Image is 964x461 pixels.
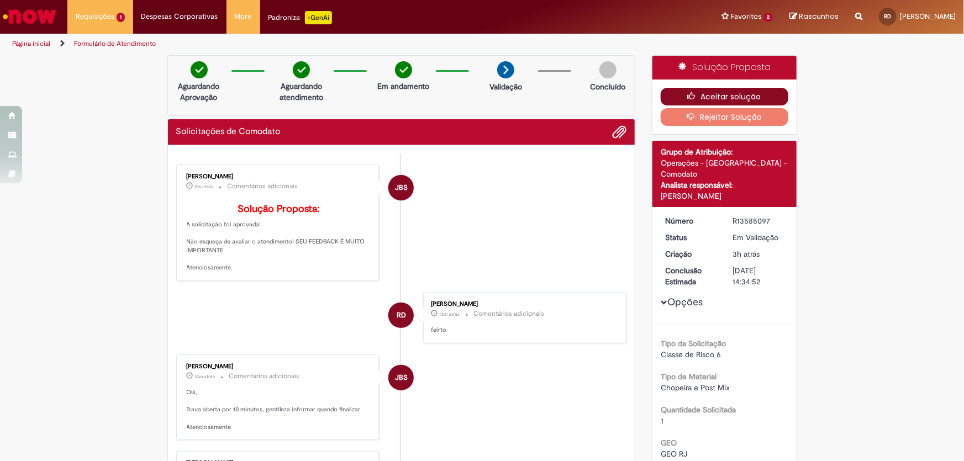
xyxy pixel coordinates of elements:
ul: Trilhas de página [8,34,634,54]
span: More [235,11,252,22]
span: 14m atrás [195,373,215,380]
span: 1 [661,416,663,426]
div: R13585097 [733,215,784,226]
img: img-circle-grey.png [599,61,617,78]
b: Tipo da Solicitação [661,338,726,348]
small: Comentários adicionais [228,182,298,191]
p: feirto [431,326,615,335]
button: Aceitar solução [661,88,788,105]
div: Operações - [GEOGRAPHIC_DATA] - Comodato [661,157,788,179]
p: Olá, Trava aberta por 10 minutos, gentileza informar quando finalizar Atenciosamente [187,388,371,432]
span: 2m atrás [195,183,214,190]
dt: Criação [657,248,725,259]
p: Aguardando atendimento [275,81,328,103]
div: [DATE] 14:34:52 [733,265,784,287]
span: RD [884,13,892,20]
img: check-circle-green.png [191,61,208,78]
span: RD [397,302,406,328]
span: Chopeira e Post Mix [661,383,730,393]
button: Rejeitar Solução [661,108,788,126]
time: 01/10/2025 13:47:02 [195,183,214,190]
span: 1 [117,13,125,22]
time: 01/10/2025 13:36:08 [439,311,460,317]
span: Favoritos [731,11,761,22]
span: 3h atrás [733,249,760,259]
b: Tipo de Material [661,372,717,381]
div: [PERSON_NAME] [661,190,788,202]
button: Adicionar anexos [612,125,626,139]
div: Rayssa Dos Santos Dias [388,303,414,328]
span: JBS [395,364,408,391]
span: Rascunhos [799,11,839,22]
small: Comentários adicionais [473,309,544,319]
img: arrow-next.png [497,61,514,78]
span: Classe de Risco 6 [661,349,721,359]
span: GEO RJ [661,449,687,459]
div: Analista responsável: [661,179,788,190]
img: ServiceNow [1,6,58,28]
b: Solução Proposta: [238,203,319,215]
img: check-circle-green.png [293,61,310,78]
div: [PERSON_NAME] [431,301,615,308]
div: Grupo de Atribuição: [661,146,788,157]
span: Requisições [76,11,114,22]
time: 01/10/2025 10:45:36 [733,249,760,259]
div: [PERSON_NAME] [187,363,371,370]
img: check-circle-green.png [395,61,412,78]
dt: Status [657,232,725,243]
p: Validação [489,81,522,92]
h2: Solicitações de Comodato Histórico de tíquete [176,127,281,137]
div: Em Validação [733,232,784,243]
div: Padroniza [268,11,332,24]
p: A solicitação foi aprovada! Não esqueça de avaliar o atendimento! SEU FEEDBACK É MUITO IMPORTANTE... [187,204,371,272]
span: 2 [763,13,773,22]
span: [PERSON_NAME] [900,12,956,21]
span: Despesas Corporativas [141,11,218,22]
div: Solução Proposta [652,56,797,80]
a: Rascunhos [789,12,839,22]
div: [PERSON_NAME] [187,173,371,180]
div: undefined Online [388,365,414,390]
p: Concluído [590,81,625,92]
a: Página inicial [12,39,50,48]
p: Em andamento [377,81,429,92]
p: +GenAi [305,11,332,24]
b: GEO [661,438,677,448]
a: Formulário de Atendimento [74,39,156,48]
div: Jacqueline Batista Shiota [388,175,414,200]
small: Comentários adicionais [229,372,300,381]
span: 13m atrás [439,311,460,317]
b: Quantidade Solicitada [661,405,736,415]
time: 01/10/2025 13:35:21 [195,373,215,380]
dt: Conclusão Estimada [657,265,725,287]
span: JBS [395,174,408,201]
div: 01/10/2025 10:45:36 [733,248,784,259]
dt: Número [657,215,725,226]
p: Aguardando Aprovação [172,81,226,103]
